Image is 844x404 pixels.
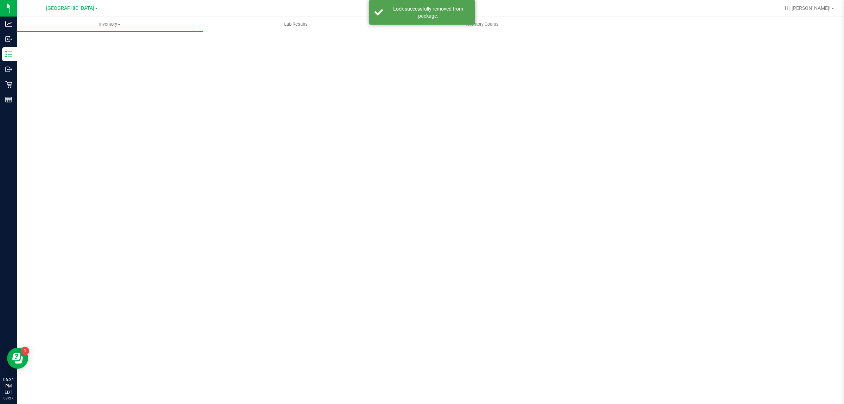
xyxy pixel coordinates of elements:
iframe: Resource center [7,348,28,369]
inline-svg: Analytics [5,20,12,27]
inline-svg: Outbound [5,66,12,73]
a: Lab Results [203,17,389,32]
inline-svg: Inbound [5,36,12,43]
span: Hi, [PERSON_NAME]! [785,5,831,11]
p: 08/27 [3,396,14,401]
span: Inventory Counts [456,21,508,27]
span: Lab Results [275,21,317,27]
iframe: Resource center unread badge [21,347,29,355]
inline-svg: Inventory [5,51,12,58]
p: 06:31 PM EDT [3,377,14,396]
div: Lock successfully removed from package. [387,5,469,19]
a: Inventory [17,17,203,32]
span: Inventory [17,21,203,27]
a: Inventory Counts [389,17,575,32]
inline-svg: Retail [5,81,12,88]
span: [GEOGRAPHIC_DATA] [46,5,94,11]
inline-svg: Reports [5,96,12,103]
